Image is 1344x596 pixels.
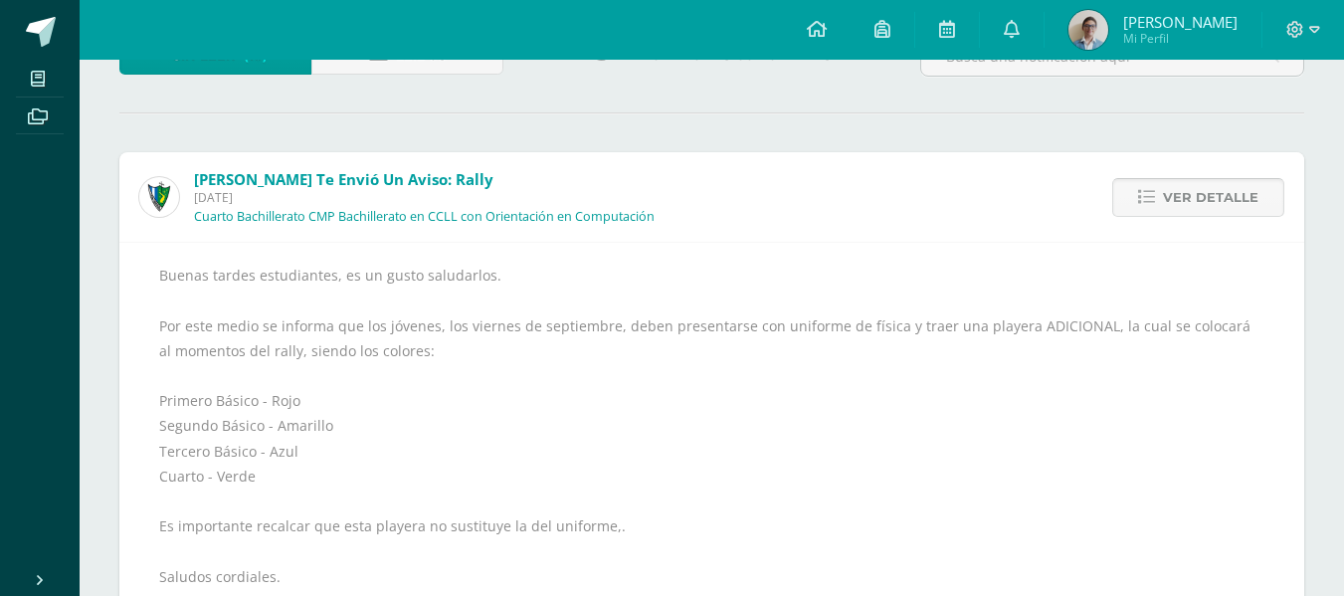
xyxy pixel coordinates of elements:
img: 8f6a3025e49ee38bab9f080d650808d2.png [1068,10,1108,50]
span: [PERSON_NAME] te envió un aviso: Rally [194,169,493,189]
img: 9f174a157161b4ddbe12118a61fed988.png [139,177,179,217]
span: [DATE] [194,189,655,206]
span: [PERSON_NAME] [1123,12,1238,32]
p: Cuarto Bachillerato CMP Bachillerato en CCLL con Orientación en Computación [194,209,655,225]
span: Mi Perfil [1123,30,1238,47]
span: Ver detalle [1163,179,1258,216]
